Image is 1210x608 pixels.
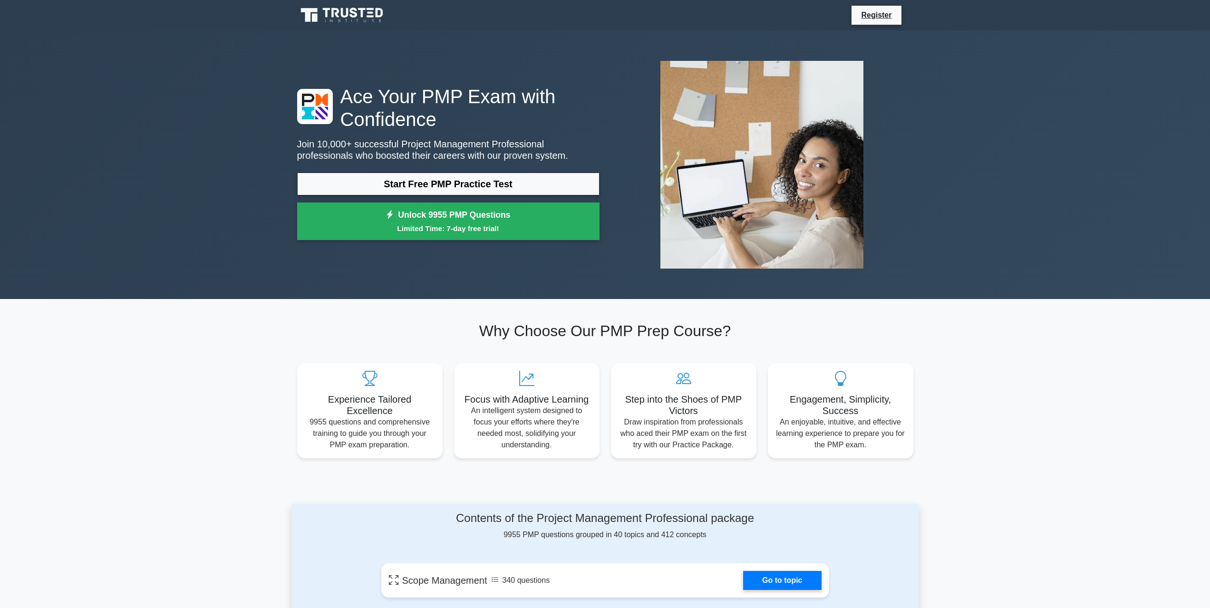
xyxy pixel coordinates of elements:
h1: Ace Your PMP Exam with Confidence [297,85,600,131]
p: 9955 questions and comprehensive training to guide you through your PMP exam preparation. [305,416,435,451]
p: An intelligent system designed to focus your efforts where they're needed most, solidifying your ... [462,405,592,451]
div: 9955 PMP questions grouped in 40 topics and 412 concepts [381,511,829,540]
h5: Step into the Shoes of PMP Victors [619,394,749,416]
a: Start Free PMP Practice Test [297,173,600,195]
p: Join 10,000+ successful Project Management Professional professionals who boosted their careers w... [297,138,600,161]
p: An enjoyable, intuitive, and effective learning experience to prepare you for the PMP exam. [775,416,906,451]
a: Register [855,9,897,21]
small: Limited Time: 7-day free trial! [309,223,588,234]
a: Unlock 9955 PMP QuestionsLimited Time: 7-day free trial! [297,203,600,241]
h2: Why Choose Our PMP Prep Course? [297,322,913,340]
a: Go to topic [743,571,821,590]
h5: Focus with Adaptive Learning [462,394,592,405]
h5: Experience Tailored Excellence [305,394,435,416]
p: Draw inspiration from professionals who aced their PMP exam on the first try with our Practice Pa... [619,416,749,451]
h4: Contents of the Project Management Professional package [381,511,829,525]
h5: Engagement, Simplicity, Success [775,394,906,416]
